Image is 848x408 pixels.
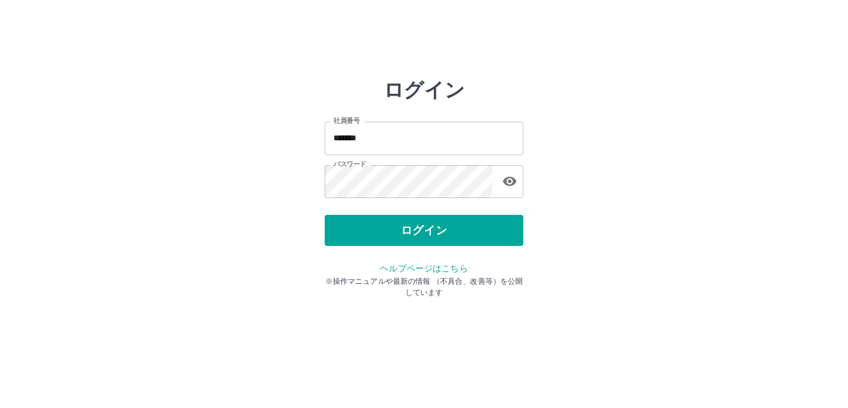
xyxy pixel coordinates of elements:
[325,276,523,298] p: ※操作マニュアルや最新の情報 （不具合、改善等）を公開しています
[333,160,366,169] label: パスワード
[325,215,523,246] button: ログイン
[333,116,359,125] label: 社員番号
[384,78,465,102] h2: ログイン
[380,263,467,273] a: ヘルプページはこちら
